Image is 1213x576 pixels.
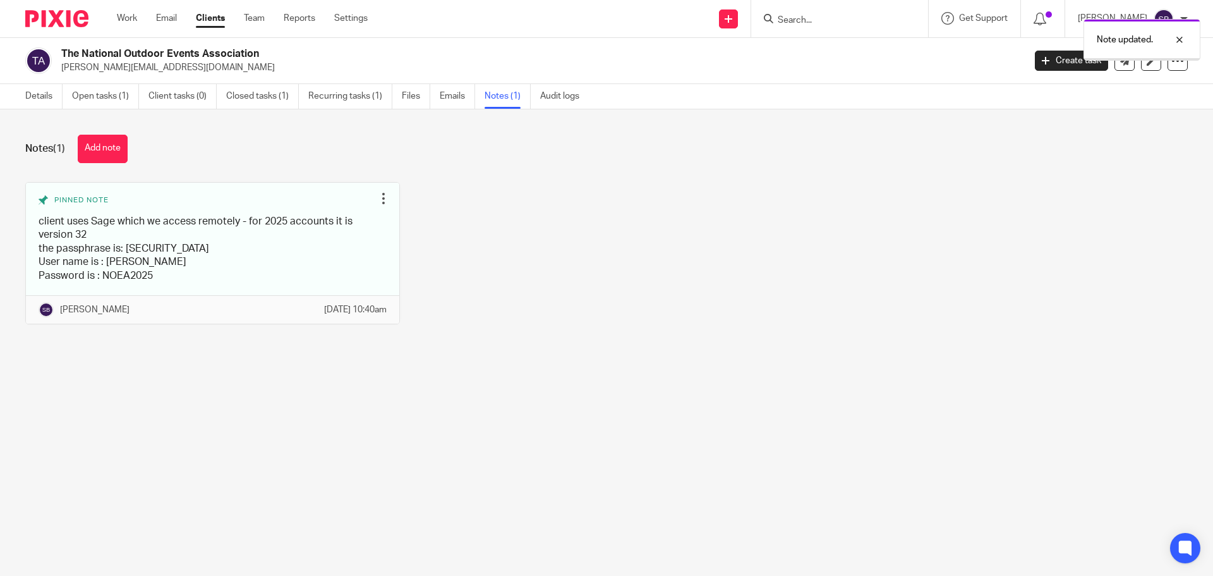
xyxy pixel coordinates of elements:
img: Pixie [25,10,88,27]
a: Work [117,12,137,25]
img: svg%3E [1154,9,1174,29]
a: Open tasks (1) [72,84,139,109]
a: Emails [440,84,475,109]
img: svg%3E [25,47,52,74]
img: svg%3E [39,302,54,317]
a: Reports [284,12,315,25]
a: Notes (1) [485,84,531,109]
a: Audit logs [540,84,589,109]
span: (1) [53,144,65,154]
div: Pinned note [39,195,374,205]
a: Closed tasks (1) [226,84,299,109]
p: Note updated. [1097,34,1153,46]
p: [DATE] 10:40am [324,303,387,316]
a: Clients [196,12,225,25]
p: [PERSON_NAME][EMAIL_ADDRESS][DOMAIN_NAME] [61,61,1016,74]
a: Recurring tasks (1) [308,84,392,109]
a: Email [156,12,177,25]
a: Settings [334,12,368,25]
h2: The National Outdoor Events Association [61,47,825,61]
a: Files [402,84,430,109]
h1: Notes [25,142,65,156]
a: Client tasks (0) [148,84,217,109]
a: Create task [1035,51,1108,71]
p: [PERSON_NAME] [60,303,130,316]
button: Add note [78,135,128,163]
a: Details [25,84,63,109]
a: Team [244,12,265,25]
